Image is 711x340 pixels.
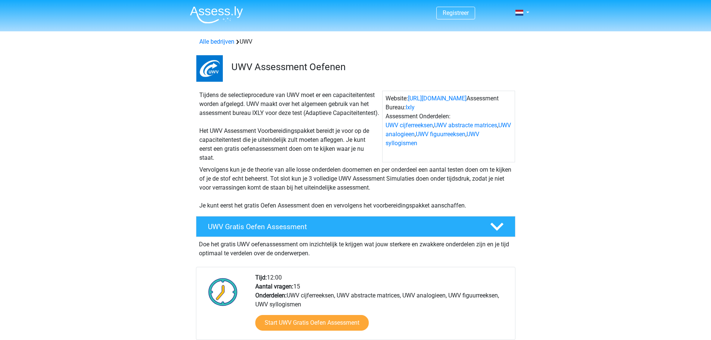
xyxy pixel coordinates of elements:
[190,6,243,24] img: Assessly
[196,91,382,162] div: Tijdens de selectieprocedure van UWV moet er een capaciteitentest worden afgelegd. UWV maakt over...
[408,95,467,102] a: [URL][DOMAIN_NAME]
[199,38,234,45] a: Alle bedrijven
[196,165,515,210] div: Vervolgens kun je de theorie van alle losse onderdelen doornemen en per onderdeel een aantal test...
[231,61,509,73] h3: UWV Assessment Oefenen
[443,9,469,16] a: Registreer
[196,37,515,46] div: UWV
[406,104,415,111] a: Ixly
[255,274,267,281] b: Tijd:
[416,131,465,138] a: UWV figuurreeksen
[255,283,293,290] b: Aantal vragen:
[255,292,287,299] b: Onderdelen:
[382,91,515,162] div: Website: Assessment Bureau: Assessment Onderdelen: , , , ,
[196,237,515,258] div: Doe het gratis UWV oefenassessment om inzichtelijk te krijgen wat jouw sterkere en zwakkere onder...
[434,122,497,129] a: UWV abstracte matrices
[250,273,515,340] div: 12:00 15 UWV cijferreeksen, UWV abstracte matrices, UWV analogieen, UWV figuurreeksen, UWV syllog...
[208,222,478,231] h4: UWV Gratis Oefen Assessment
[386,122,433,129] a: UWV cijferreeksen
[255,315,369,331] a: Start UWV Gratis Oefen Assessment
[204,273,242,311] img: Klok
[193,216,518,237] a: UWV Gratis Oefen Assessment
